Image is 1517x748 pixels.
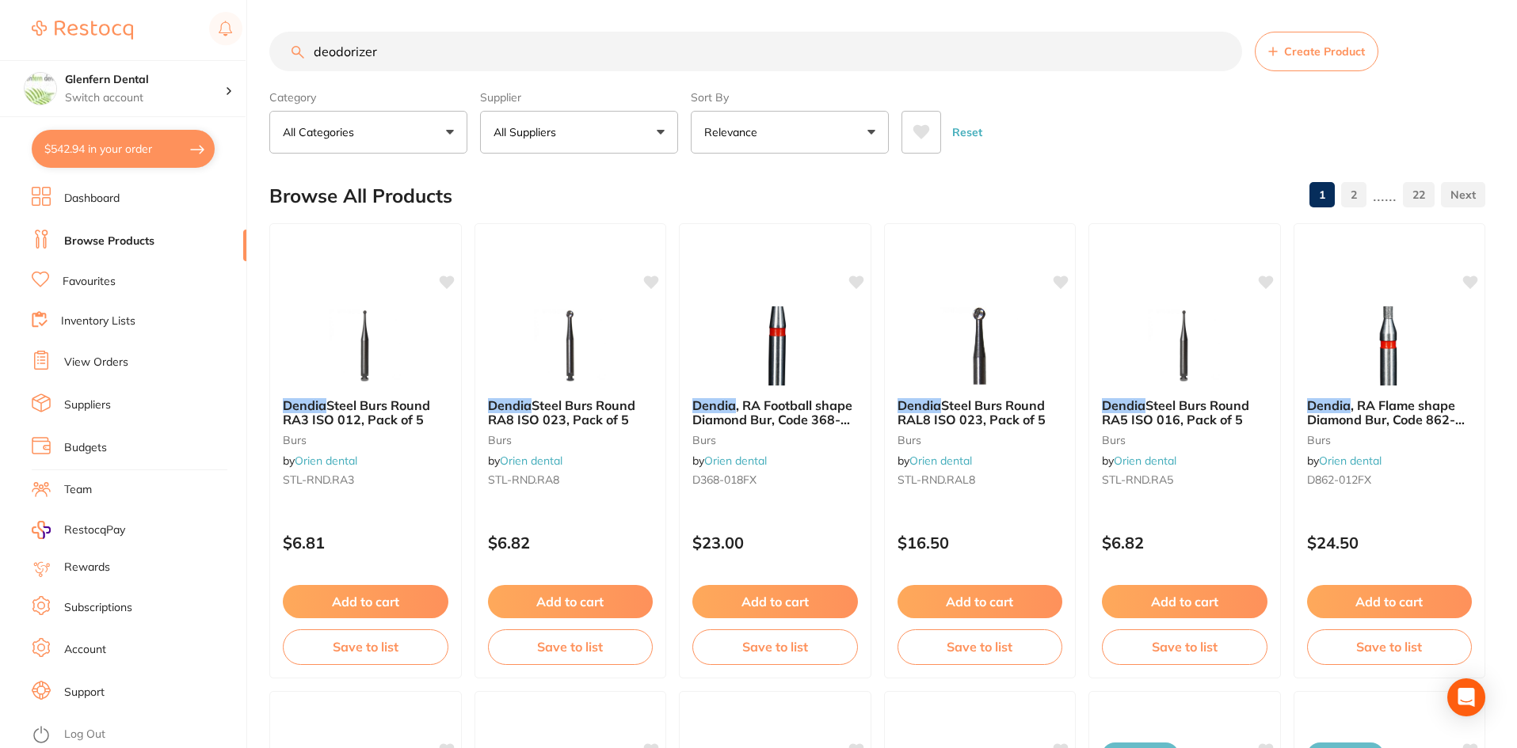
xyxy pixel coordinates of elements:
p: Relevance [704,124,764,140]
p: All Suppliers [494,124,562,140]
button: Log Out [32,723,242,748]
span: STL-RND.RA8 [488,473,559,487]
input: Search Products [269,32,1242,71]
p: $6.82 [1102,533,1267,552]
span: , RA Flame shape Diamond Bur, Code 862-012, Fine Grit, 5 per pack [1307,397,1465,442]
small: burs [1102,434,1267,446]
span: D862-012FX [1307,473,1371,487]
button: Relevance [691,111,889,154]
p: $6.82 [488,533,654,552]
img: Dendia, RA Football shape Diamond Bur, Code 368-012, Fine Grit, 5 per pack [723,306,826,385]
button: All Suppliers [480,111,678,154]
span: by [488,454,562,468]
small: burs [488,434,654,446]
a: Rewards [64,560,110,575]
p: $23.00 [692,533,858,552]
label: Supplier [480,90,678,104]
button: Save to list [488,629,654,664]
span: D368-018FX [692,473,757,487]
a: Budgets [64,440,107,456]
a: Orien dental [1114,454,1176,468]
a: 2 [1341,179,1366,211]
span: Steel Burs Round RAL8 ISO 023, Pack of 5 [898,397,1046,427]
img: RestocqPay [32,521,51,539]
p: All Categories [283,124,360,140]
a: Suppliers [64,397,111,413]
span: RestocqPay [64,522,125,538]
img: Dendia, RA Flame shape Diamond Bur, Code 862-012, Fine Grit, 5 per pack [1338,306,1441,385]
span: by [898,454,972,468]
span: Create Product [1284,45,1365,58]
b: Dendia Steel Burs Round RA5 ISO 016, Pack of 5 [1102,398,1267,427]
label: Sort By [691,90,889,104]
span: , RA Football shape Diamond Bur, Code 368-012, Fine Grit, 5 per pack [692,397,852,442]
label: Category [269,90,467,104]
span: STL-RND.RA5 [1102,473,1173,487]
small: burs [898,434,1063,446]
small: burs [692,434,858,446]
a: Orien dental [704,454,767,468]
button: Add to cart [283,585,448,618]
button: Add to cart [1102,585,1267,618]
b: Dendia Steel Burs Round RAL8 ISO 023, Pack of 5 [898,398,1063,427]
em: Dendia [283,397,326,413]
a: 22 [1403,179,1435,211]
em: Dendia [692,397,736,413]
button: Save to list [283,629,448,664]
a: Subscriptions [64,600,132,616]
button: Save to list [692,629,858,664]
a: Orien dental [295,454,357,468]
span: STL-RND.RA3 [283,473,354,487]
p: ...... [1373,186,1397,204]
b: Dendia Steel Burs Round RA8 ISO 023, Pack of 5 [488,398,654,427]
span: by [1307,454,1382,468]
a: Orien dental [1319,454,1382,468]
small: burs [1307,434,1473,446]
a: Log Out [64,727,105,742]
a: Favourites [63,274,116,290]
a: View Orders [64,355,128,370]
p: Switch account [65,90,225,106]
p: $16.50 [898,533,1063,552]
em: Dendia [1307,397,1351,413]
img: Restocq Logo [32,21,133,40]
button: $542.94 in your order [32,130,215,168]
a: Support [64,685,105,701]
p: $24.50 [1307,533,1473,552]
b: Dendia, RA Football shape Diamond Bur, Code 368-012, Fine Grit, 5 per pack [692,398,858,427]
a: 1 [1309,179,1335,211]
span: by [1102,454,1176,468]
h2: Browse All Products [269,185,452,207]
a: Orien dental [500,454,562,468]
button: Add to cart [1307,585,1473,618]
img: Dendia Steel Burs Round RAL8 ISO 023, Pack of 5 [928,306,1031,385]
button: Add to cart [488,585,654,618]
em: Dendia [488,397,532,413]
span: Steel Burs Round RA3 ISO 012, Pack of 5 [283,397,430,427]
a: Team [64,482,92,498]
div: Open Intercom Messenger [1447,678,1485,716]
a: Restocq Logo [32,12,133,48]
span: STL-RND.RAL8 [898,473,975,487]
a: Inventory Lists [61,313,135,329]
span: by [283,454,357,468]
a: Orien dental [909,454,972,468]
em: Dendia [898,397,941,413]
a: Account [64,642,106,658]
span: by [692,454,767,468]
button: Save to list [1102,629,1267,664]
img: Dendia Steel Burs Round RA8 ISO 023, Pack of 5 [519,306,622,385]
a: Dashboard [64,191,120,207]
small: burs [283,434,448,446]
button: Reset [947,111,987,154]
img: Dendia Steel Burs Round RA5 ISO 016, Pack of 5 [1133,306,1236,385]
button: Create Product [1255,32,1378,71]
b: Dendia Steel Burs Round RA3 ISO 012, Pack of 5 [283,398,448,427]
span: Steel Burs Round RA8 ISO 023, Pack of 5 [488,397,635,427]
a: RestocqPay [32,521,125,539]
img: Dendia Steel Burs Round RA3 ISO 012, Pack of 5 [314,306,417,385]
button: Save to list [898,629,1063,664]
button: Add to cart [692,585,858,618]
h4: Glenfern Dental [65,72,225,88]
button: All Categories [269,111,467,154]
